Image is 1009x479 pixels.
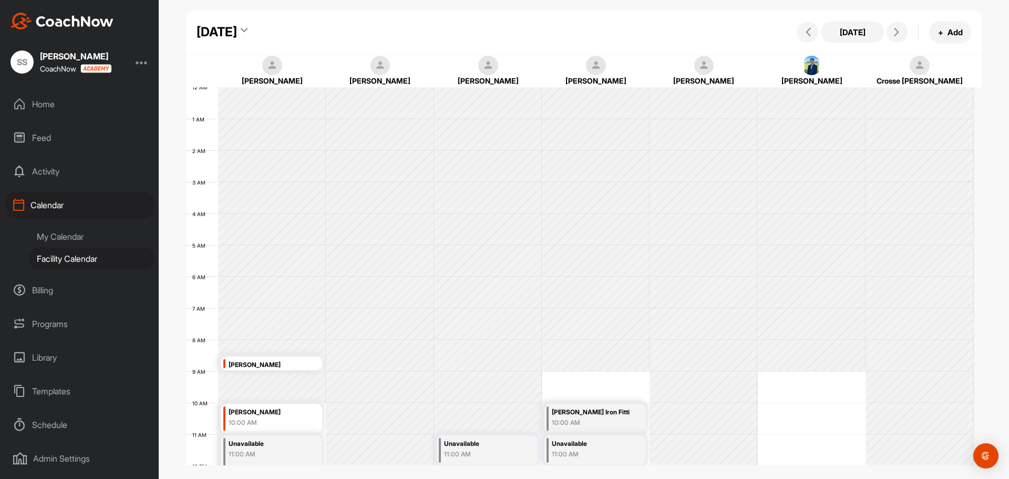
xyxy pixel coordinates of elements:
[186,463,218,470] div: 12 PM
[186,400,218,406] div: 10 AM
[197,23,237,42] div: [DATE]
[186,305,215,312] div: 7 AM
[229,438,306,450] div: Unavailable
[228,75,316,86] div: [PERSON_NAME]
[586,56,606,76] img: square_default-ef6cabf814de5a2bf16c804365e32c732080f9872bdf737d349900a9daf73cf9.png
[336,75,425,86] div: [PERSON_NAME]
[444,450,521,459] div: 11:00 AM
[186,369,216,375] div: 9 AM
[186,211,216,217] div: 4 AM
[6,277,154,303] div: Billing
[186,337,216,343] div: 8 AM
[444,75,532,86] div: [PERSON_NAME]
[938,27,943,38] span: +
[186,84,218,90] div: 12 AM
[186,179,216,186] div: 3 AM
[910,56,930,76] img: square_default-ef6cabf814de5a2bf16c804365e32c732080f9872bdf737d349900a9daf73cf9.png
[40,64,111,73] div: CoachNow
[552,418,629,427] div: 10:00 AM
[29,226,154,248] div: My Calendar
[6,445,154,472] div: Admin Settings
[6,412,154,438] div: Schedule
[11,50,34,74] div: SS
[444,438,521,450] div: Unavailable
[478,56,498,76] img: square_default-ef6cabf814de5a2bf16c804365e32c732080f9872bdf737d349900a9daf73cf9.png
[929,21,971,44] button: +Add
[876,75,964,86] div: Crosse [PERSON_NAME]
[660,75,748,86] div: [PERSON_NAME]
[186,432,217,438] div: 11 AM
[6,91,154,117] div: Home
[229,450,306,459] div: 11:00 AM
[186,116,215,123] div: 1 AM
[29,248,154,270] div: Facility Calendar
[6,378,154,404] div: Templates
[186,242,216,249] div: 5 AM
[552,406,629,419] div: [PERSON_NAME] Iron Fitting
[11,13,114,29] img: CoachNow
[229,418,306,427] div: 10:00 AM
[768,75,856,86] div: [PERSON_NAME]
[552,75,640,86] div: [PERSON_NAME]
[186,274,216,280] div: 6 AM
[6,158,154,185] div: Activity
[80,64,111,73] img: CoachNow acadmey
[552,450,629,459] div: 11:00 AM
[186,148,216,154] div: 2 AM
[229,406,306,419] div: [PERSON_NAME]
[6,125,154,151] div: Feed
[821,22,884,43] button: [DATE]
[262,56,282,76] img: square_default-ef6cabf814de5a2bf16c804365e32c732080f9872bdf737d349900a9daf73cf9.png
[802,56,822,76] img: square_c2a203cc4dd846f27c50a118220ad3ef.jpg
[694,56,714,76] img: square_default-ef6cabf814de5a2bf16c804365e32c732080f9872bdf737d349900a9daf73cf9.png
[973,443,998,468] div: Open Intercom Messenger
[6,311,154,337] div: Programs
[229,359,306,371] div: [PERSON_NAME]
[6,192,154,218] div: Calendar
[40,52,111,60] div: [PERSON_NAME]
[370,56,390,76] img: square_default-ef6cabf814de5a2bf16c804365e32c732080f9872bdf737d349900a9daf73cf9.png
[6,344,154,371] div: Library
[552,438,629,450] div: Unavailable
